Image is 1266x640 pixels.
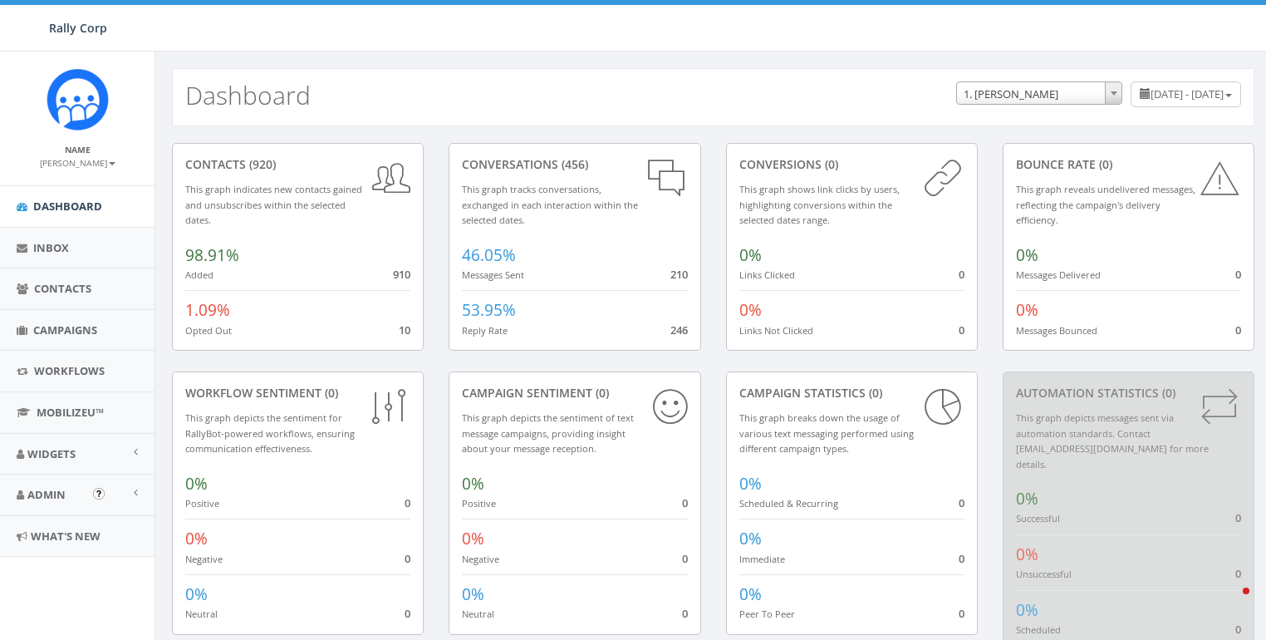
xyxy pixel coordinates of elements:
[1016,544,1038,565] span: 0%
[739,497,838,510] small: Scheduled & Recurring
[739,553,785,565] small: Immediate
[40,155,115,170] a: [PERSON_NAME]
[185,583,208,605] span: 0%
[31,529,101,544] span: What's New
[1016,299,1038,321] span: 0%
[33,322,97,337] span: Campaigns
[959,551,964,566] span: 0
[185,497,219,510] small: Positive
[1210,583,1249,623] iframe: Intercom live chat
[959,267,964,282] span: 0
[739,385,964,401] div: Campaign Statistics
[1016,599,1038,621] span: 0%
[1151,86,1224,101] span: [DATE] - [DATE]
[47,68,109,130] img: Icon_1.png
[462,183,638,226] small: This graph tracks conversations, exchanged in each interaction within the selected dates.
[739,244,762,266] span: 0%
[1016,411,1209,470] small: This graph depicts messages sent via automation standards. Contact [EMAIL_ADDRESS][DOMAIN_NAME] f...
[462,324,508,337] small: Reply Rate
[592,385,609,401] span: (0)
[739,608,795,620] small: Peer To Peer
[1235,622,1241,637] span: 0
[1016,183,1195,226] small: This graph reveals undelivered messages, reflecting the campaign's delivery efficiency.
[33,240,69,255] span: Inbox
[462,473,484,495] span: 0%
[185,268,213,281] small: Added
[1016,623,1061,636] small: Scheduled
[1016,512,1060,524] small: Successful
[462,497,496,510] small: Positive
[462,244,516,266] span: 46.05%
[1016,385,1241,401] div: Automation Statistics
[957,82,1121,106] span: 1. James Martin
[739,156,964,173] div: conversions
[49,20,107,36] span: Rally Corp
[670,267,688,282] span: 210
[1016,488,1038,510] span: 0%
[405,495,410,510] span: 0
[185,473,208,495] span: 0%
[33,199,102,214] span: Dashboard
[558,156,588,172] span: (456)
[34,281,91,296] span: Contacts
[956,81,1122,105] span: 1. James Martin
[1235,566,1241,581] span: 0
[739,473,762,495] span: 0%
[959,606,964,621] span: 0
[185,81,311,109] h2: Dashboard
[822,156,838,172] span: (0)
[462,553,499,565] small: Negative
[185,411,355,455] small: This graph depicts the sentiment for RallyBot-powered workflows, ensuring communication effective...
[185,183,362,226] small: This graph indicates new contacts gained and unsubscribes within the selected dates.
[462,583,484,605] span: 0%
[1016,568,1072,580] small: Unsuccessful
[959,322,964,337] span: 0
[1159,385,1175,401] span: (0)
[246,156,276,172] span: (920)
[462,385,687,401] div: Campaign Sentiment
[462,156,687,173] div: conversations
[393,267,410,282] span: 910
[185,528,208,549] span: 0%
[682,606,688,621] span: 0
[739,324,813,337] small: Links Not Clicked
[739,183,900,226] small: This graph shows link clicks by users, highlighting conversions within the selected dates range.
[185,553,223,565] small: Negative
[405,606,410,621] span: 0
[739,268,795,281] small: Links Clicked
[1096,156,1112,172] span: (0)
[1016,324,1097,337] small: Messages Bounced
[27,487,66,502] span: Admin
[739,583,762,605] span: 0%
[185,608,218,620] small: Neutral
[185,385,410,401] div: Workflow Sentiment
[185,244,239,266] span: 98.91%
[682,495,688,510] span: 0
[185,324,232,337] small: Opted Out
[34,363,105,378] span: Workflows
[1016,268,1101,281] small: Messages Delivered
[93,488,105,500] button: Open In-App Guide
[670,322,688,337] span: 246
[682,551,688,566] span: 0
[405,551,410,566] span: 0
[1016,244,1038,266] span: 0%
[1235,510,1241,525] span: 0
[462,411,634,455] small: This graph depicts the sentiment of text message campaigns, providing insight about your message ...
[462,299,516,321] span: 53.95%
[462,608,494,620] small: Neutral
[866,385,882,401] span: (0)
[399,322,410,337] span: 10
[462,528,484,549] span: 0%
[65,144,91,155] small: Name
[27,446,76,461] span: Widgets
[185,156,410,173] div: contacts
[739,411,914,455] small: This graph breaks down the usage of various text messaging performed using different campaign types.
[462,268,524,281] small: Messages Sent
[1235,267,1241,282] span: 0
[739,299,762,321] span: 0%
[739,528,762,549] span: 0%
[959,495,964,510] span: 0
[40,157,115,169] small: [PERSON_NAME]
[185,299,230,321] span: 1.09%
